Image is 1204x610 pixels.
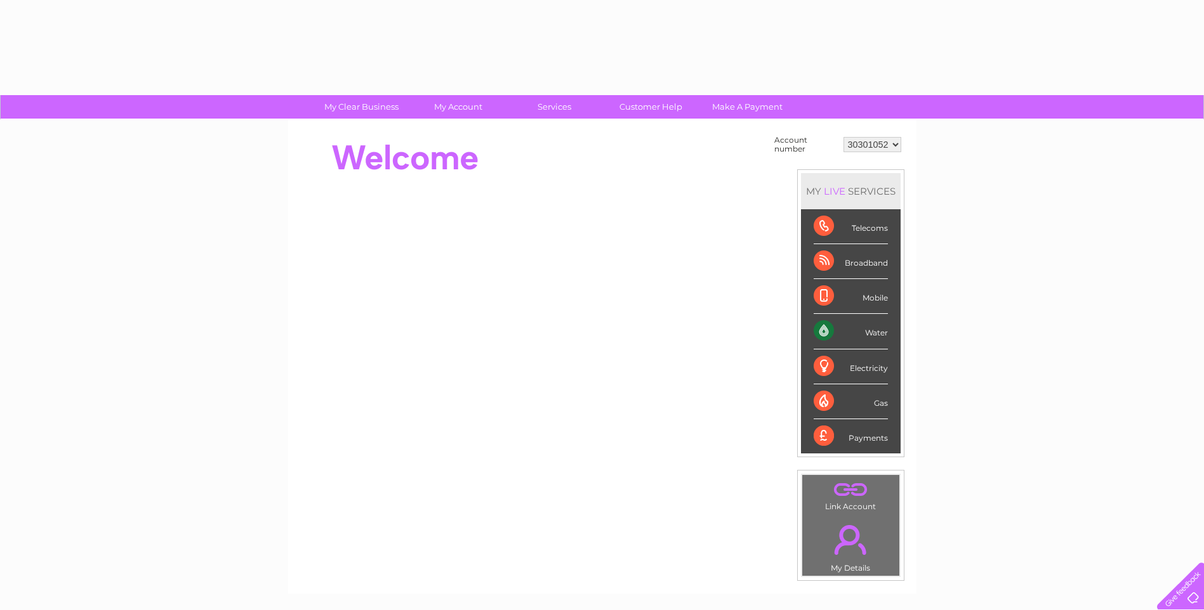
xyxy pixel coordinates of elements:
a: My Account [406,95,510,119]
div: Gas [814,384,888,419]
div: MY SERVICES [801,173,901,209]
div: Electricity [814,349,888,384]
div: Telecoms [814,209,888,244]
td: Link Account [802,474,900,514]
a: . [805,517,896,562]
div: LIVE [821,185,848,197]
div: Mobile [814,279,888,314]
a: Customer Help [599,95,703,119]
a: Services [502,95,607,119]
td: Account number [771,133,840,157]
a: Make A Payment [695,95,800,119]
a: My Clear Business [309,95,414,119]
div: Broadband [814,244,888,279]
div: Water [814,314,888,349]
td: My Details [802,514,900,576]
div: Payments [814,419,888,453]
a: . [805,478,896,500]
